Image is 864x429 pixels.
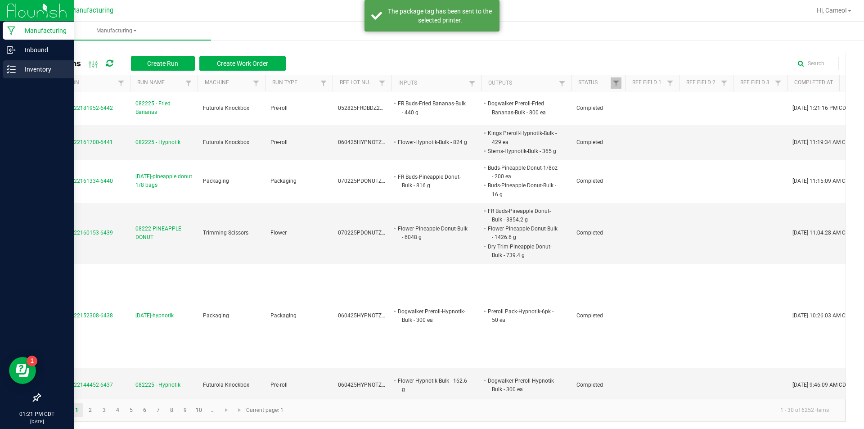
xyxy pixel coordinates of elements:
[396,224,468,242] li: Flower-Pineapple Donut-Bulk - 6048 g
[486,163,558,181] li: Buds-Pineapple Donut-1/8oz - 200 ea
[206,403,219,417] a: Page 11
[16,45,70,55] p: Inbound
[7,45,16,54] inline-svg: Inbound
[111,403,124,417] a: Page 4
[486,207,558,224] li: FR Buds-Pineapple Donut-Bulk - 3854.2 g
[338,105,386,111] span: 052825FRDBDZ202
[391,75,481,91] th: Inputs
[40,399,846,422] kendo-pager: Current page: 1
[165,403,178,417] a: Page 8
[152,403,165,417] a: Page 7
[47,56,292,71] div: All Runs
[203,382,249,388] span: Futurola Knockbox
[84,403,97,417] a: Page 2
[467,78,477,89] a: Filter
[47,79,115,86] a: ExtractionSortable
[387,7,493,25] div: The package tag has been sent to the selected printer.
[719,77,729,89] a: Filter
[22,22,211,41] a: Manufacturing
[203,105,249,111] span: Futurola Knockbox
[481,75,571,91] th: Outputs
[135,312,174,320] span: [DATE]-hypnotik
[7,65,16,74] inline-svg: Inventory
[576,178,603,184] span: Completed
[70,7,113,14] span: Manufacturing
[632,79,664,86] a: Ref Field 1Sortable
[338,230,391,236] span: 070225PDONUTZ702
[740,79,772,86] a: Ref Field 3Sortable
[576,382,603,388] span: Completed
[486,181,558,199] li: Buds-Pineapple Donut-Bulk - 16 g
[45,105,113,111] span: MP-20250822181952-6442
[16,64,70,75] p: Inventory
[27,356,37,366] iframe: Resource center unread badge
[486,147,558,156] li: Stems-Hypnotik-Bulk - 365 g
[70,403,83,417] a: Page 1
[686,79,718,86] a: Ref Field 2Sortable
[396,138,468,147] li: Flower-Hypnotik-Bulk - 824 g
[138,403,151,417] a: Page 6
[251,77,261,89] a: Filter
[611,77,621,89] a: Filter
[193,403,206,417] a: Page 10
[203,230,248,236] span: Trimming Scissors
[486,224,558,242] li: Flower-Pineapple Donut-Bulk - 1426.6 g
[9,357,36,384] iframe: Resource center
[183,77,194,89] a: Filter
[270,230,287,236] span: Flower
[205,79,250,86] a: MachineSortable
[203,312,229,319] span: Packaging
[270,312,297,319] span: Packaging
[223,406,230,414] span: Go to the next page
[135,381,180,389] span: 082225 - Hypnotik
[199,56,286,71] button: Create Work Order
[203,139,249,145] span: Futurola Knockbox
[233,403,246,417] a: Go to the last page
[270,382,288,388] span: Pre-roll
[45,178,113,184] span: MP-20250822161334-6440
[289,403,836,418] kendo-pager-info: 1 - 30 of 6252 items
[7,26,16,35] inline-svg: Manufacturing
[792,178,852,184] span: [DATE] 11:15:09 AM CDT
[396,376,468,394] li: Flower-Hypnotik-Bulk - 162.6 g
[135,138,180,147] span: 082225 - Hypnotik
[338,312,391,319] span: 060425HYPNOTZ302
[147,60,178,67] span: Create Run
[792,230,852,236] span: [DATE] 11:04:28 AM CDT
[270,139,288,145] span: Pre-roll
[576,312,603,319] span: Completed
[22,27,211,35] span: Manufacturing
[318,77,329,89] a: Filter
[396,99,468,117] li: FR Buds-Fried Bananas-Bulk - 440 g
[576,230,603,236] span: Completed
[135,99,192,117] span: 082225 - Fried Bananas
[576,139,603,145] span: Completed
[396,172,468,190] li: FR Buds-Pineapple Donut-Bulk - 816 g
[272,79,318,86] a: Run TypeSortable
[98,403,111,417] a: Page 3
[4,410,70,418] p: 01:21 PM CDT
[179,403,192,417] a: Page 9
[45,230,113,236] span: MP-20250822160153-6439
[131,56,195,71] button: Create Run
[794,57,839,70] input: Search
[817,7,847,14] span: Hi, Cameo!
[792,312,852,319] span: [DATE] 10:26:03 AM CDT
[135,172,192,190] span: [DATE]-pineapple donut 1/8 bags
[396,307,468,325] li: Dogwalker Preroll-Hypnotik-Bulk - 300 ea
[137,79,183,86] a: Run NameSortable
[338,382,391,388] span: 060425HYPNOTZ302
[270,105,288,111] span: Pre-roll
[236,406,243,414] span: Go to the last page
[270,178,297,184] span: Packaging
[486,376,558,394] li: Dogwalker Preroll-Hypnotik-Bulk - 300 ea
[340,79,376,86] a: Ref Lot NumberSortable
[45,382,113,388] span: MP-20250822144452-6437
[486,242,558,260] li: Dry Trim-Pineapple Donut-Bulk - 739.4 g
[203,178,229,184] span: Packaging
[377,77,387,89] a: Filter
[125,403,138,417] a: Page 5
[792,139,852,145] span: [DATE] 11:19:34 AM CDT
[486,99,558,117] li: Dogwalker Preroll-Fried Bananas-Bulk - 800 ea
